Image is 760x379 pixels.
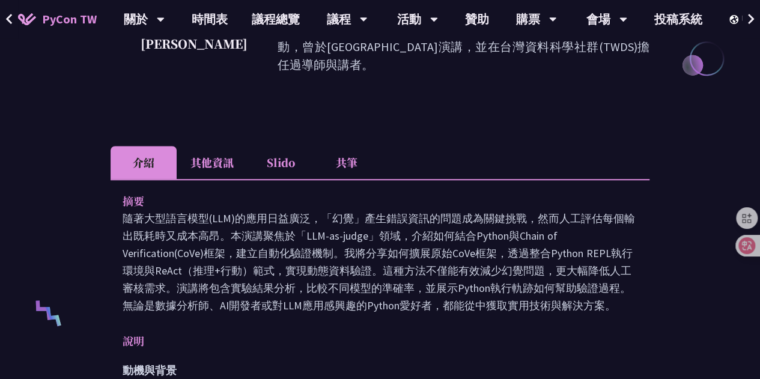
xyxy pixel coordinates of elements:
a: PyCon TW [6,4,109,34]
li: 共筆 [314,146,380,179]
p: 隨著大型語言模型(LLM)的應用日益廣泛，「幻覺」產生錯誤資訊的問題成為關鍵挑戰，然而人工評估每個輸出既耗時又成本高昂。本演講聚焦於「LLM-as-judge」領域，介紹如何結合Python與C... [123,210,637,314]
p: 摘要 [123,192,613,210]
img: Locale Icon [729,15,741,24]
li: 介紹 [111,146,177,179]
p: [PERSON_NAME] [141,35,248,53]
p: 說明 [123,332,613,350]
h3: 動機與背景 [123,362,637,379]
li: Slido [248,146,314,179]
li: 其他資訊 [177,146,248,179]
span: PyCon TW [42,10,97,28]
img: Home icon of PyCon TW 2025 [18,13,36,25]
